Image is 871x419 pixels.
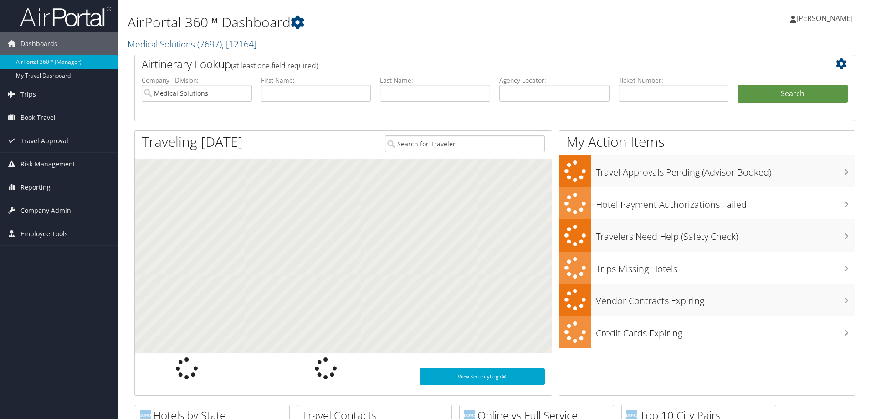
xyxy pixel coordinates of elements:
span: Book Travel [20,106,56,129]
h3: Trips Missing Hotels [596,258,855,275]
h3: Travelers Need Help (Safety Check) [596,226,855,243]
span: (at least one field required) [231,61,318,71]
span: Company Admin [20,199,71,222]
label: Company - Division: [142,76,252,85]
a: Travelers Need Help (Safety Check) [559,219,855,252]
button: Search [738,85,848,103]
h3: Vendor Contracts Expiring [596,290,855,307]
a: Vendor Contracts Expiring [559,284,855,316]
span: Reporting [20,176,51,199]
span: Trips [20,83,36,106]
h3: Travel Approvals Pending (Advisor Booked) [596,161,855,179]
img: airportal-logo.png [20,6,111,27]
span: Dashboards [20,32,57,55]
a: Travel Approvals Pending (Advisor Booked) [559,155,855,187]
label: Ticket Number: [619,76,729,85]
a: Credit Cards Expiring [559,316,855,348]
a: [PERSON_NAME] [790,5,862,32]
span: Employee Tools [20,222,68,245]
a: Trips Missing Hotels [559,252,855,284]
span: , [ 12164 ] [222,38,256,50]
label: Agency Locator: [499,76,610,85]
h1: AirPortal 360™ Dashboard [128,13,617,32]
span: Travel Approval [20,129,68,152]
a: Hotel Payment Authorizations Failed [559,187,855,220]
span: Risk Management [20,153,75,176]
h3: Credit Cards Expiring [596,322,855,340]
input: Search for Traveler [385,135,545,152]
h2: Airtinerary Lookup [142,57,788,72]
span: ( 7697 ) [197,38,222,50]
span: [PERSON_NAME] [796,13,853,23]
a: View SecurityLogic® [420,368,545,385]
label: Last Name: [380,76,490,85]
h3: Hotel Payment Authorizations Failed [596,194,855,211]
h1: Traveling [DATE] [142,132,243,151]
label: First Name: [261,76,371,85]
a: Medical Solutions [128,38,256,50]
h1: My Action Items [559,132,855,151]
